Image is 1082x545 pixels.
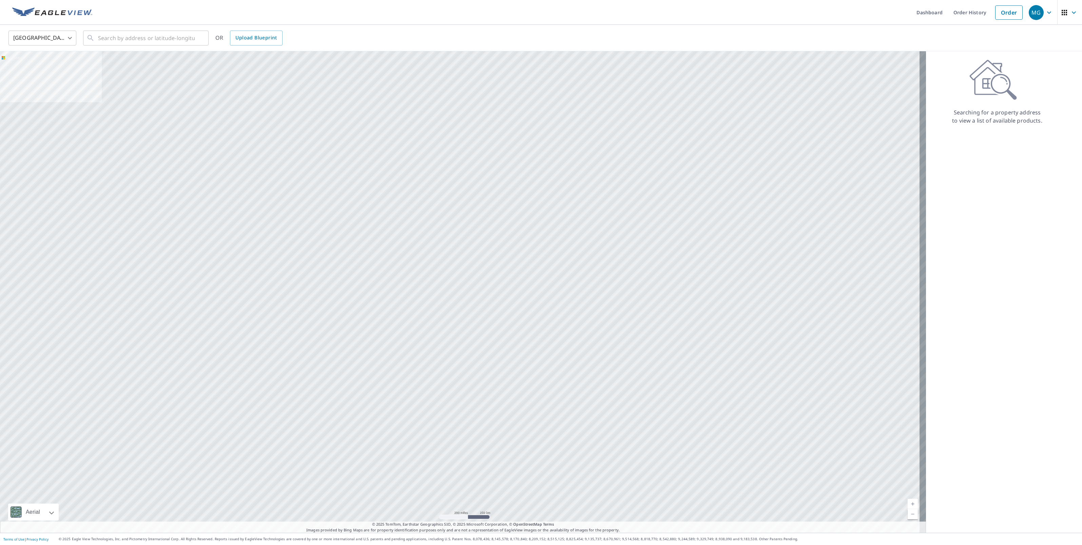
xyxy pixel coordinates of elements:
[215,31,283,46] div: OR
[952,108,1043,125] p: Searching for a property address to view a list of available products.
[8,504,59,521] div: Aerial
[98,29,195,48] input: Search by address or latitude-longitude
[908,509,918,519] a: Current Level 5, Zoom Out
[995,5,1023,20] a: Order
[12,7,92,18] img: EV Logo
[230,31,282,46] a: Upload Blueprint
[1029,5,1044,20] div: MG
[372,522,554,527] span: © 2025 TomTom, Earthstar Geographics SIO, © 2025 Microsoft Corporation, ©
[543,522,554,527] a: Terms
[513,522,542,527] a: OpenStreetMap
[26,537,49,542] a: Privacy Policy
[908,499,918,509] a: Current Level 5, Zoom In
[3,537,49,541] p: |
[8,29,76,48] div: [GEOGRAPHIC_DATA]
[235,34,277,42] span: Upload Blueprint
[3,537,24,542] a: Terms of Use
[24,504,42,521] div: Aerial
[59,537,1079,542] p: © 2025 Eagle View Technologies, Inc. and Pictometry International Corp. All Rights Reserved. Repo...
